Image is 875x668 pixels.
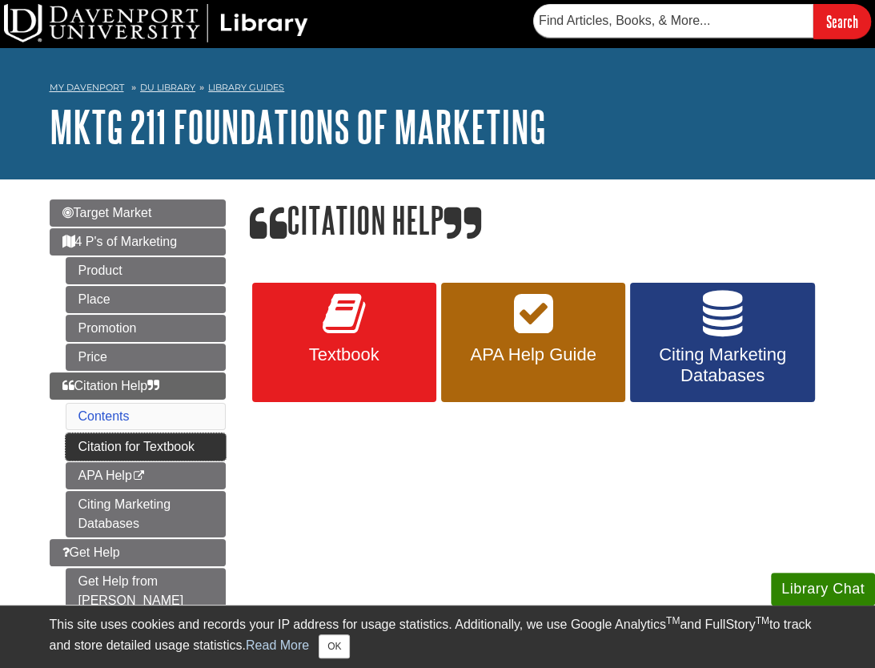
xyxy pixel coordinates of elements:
[250,199,826,244] h1: Citation Help
[66,462,226,489] a: APA Help
[66,344,226,371] a: Price
[50,539,226,566] a: Get Help
[66,286,226,313] a: Place
[642,344,802,386] span: Citing Marketing Databases
[630,283,814,403] a: Citing Marketing Databases
[66,315,226,342] a: Promotion
[50,81,124,95] a: My Davenport
[62,545,120,559] span: Get Help
[771,573,875,606] button: Library Chat
[62,206,152,219] span: Target Market
[66,568,226,614] a: Get Help from [PERSON_NAME]
[50,77,826,103] nav: breadcrumb
[264,344,424,365] span: Textbook
[62,235,178,248] span: 4 P's of Marketing
[62,379,160,392] span: Citation Help
[813,4,871,38] input: Search
[140,82,195,93] a: DU Library
[666,615,680,626] sup: TM
[453,344,613,365] span: APA Help Guide
[50,228,226,256] a: 4 P's of Marketing
[246,638,309,652] a: Read More
[66,257,226,284] a: Product
[78,409,130,423] a: Contents
[50,372,226,400] a: Citation Help
[319,634,350,658] button: Close
[252,283,436,403] a: Textbook
[208,82,284,93] a: Library Guides
[533,4,871,38] form: Searches DU Library's articles, books, and more
[132,471,146,481] i: This link opens in a new window
[50,615,826,658] div: This site uses cookies and records your IP address for usage statistics. Additionally, we use Goo...
[533,4,813,38] input: Find Articles, Books, & More...
[66,433,226,461] a: Citation for Textbook
[4,4,308,42] img: DU Library
[441,283,625,403] a: APA Help Guide
[50,199,226,227] a: Target Market
[66,491,226,537] a: Citing Marketing Databases
[50,102,546,151] a: MKTG 211 Foundations of Marketing
[756,615,769,626] sup: TM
